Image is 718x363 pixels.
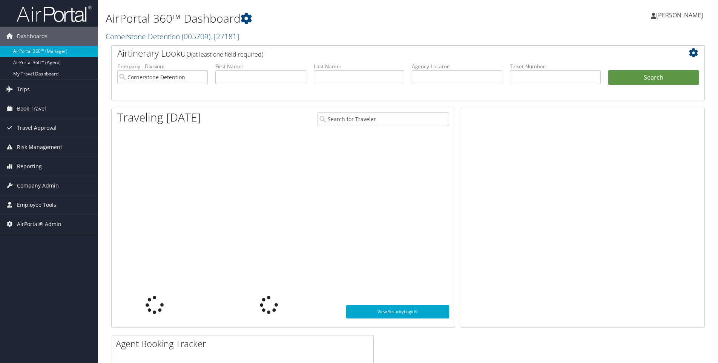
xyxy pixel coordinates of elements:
[17,118,57,137] span: Travel Approval
[17,138,62,157] span: Risk Management
[117,47,649,60] h2: Airtinerary Lookup
[182,31,210,42] span: ( 005709 )
[17,99,46,118] span: Book Travel
[608,70,699,85] button: Search
[17,157,42,176] span: Reporting
[510,63,600,70] label: Ticket Number:
[17,176,59,195] span: Company Admin
[17,195,56,214] span: Employee Tools
[412,63,502,70] label: Agency Locator:
[210,31,239,42] span: , [ 27181 ]
[17,27,48,46] span: Dashboards
[117,63,208,70] label: Company - Division:
[17,5,92,23] img: airportal-logo.png
[346,305,449,318] a: View SecurityLogic®
[314,63,404,70] label: Last Name:
[318,112,449,126] input: Search for Traveler
[116,337,373,350] h2: Agent Booking Tracker
[117,109,201,125] h1: Traveling [DATE]
[106,11,509,26] h1: AirPortal 360™ Dashboard
[17,215,61,234] span: AirPortal® Admin
[191,50,263,58] span: (at least one field required)
[656,11,703,19] span: [PERSON_NAME]
[651,4,710,26] a: [PERSON_NAME]
[106,31,239,42] a: Cornerstone Detention
[17,80,30,99] span: Trips
[215,63,306,70] label: First Name:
